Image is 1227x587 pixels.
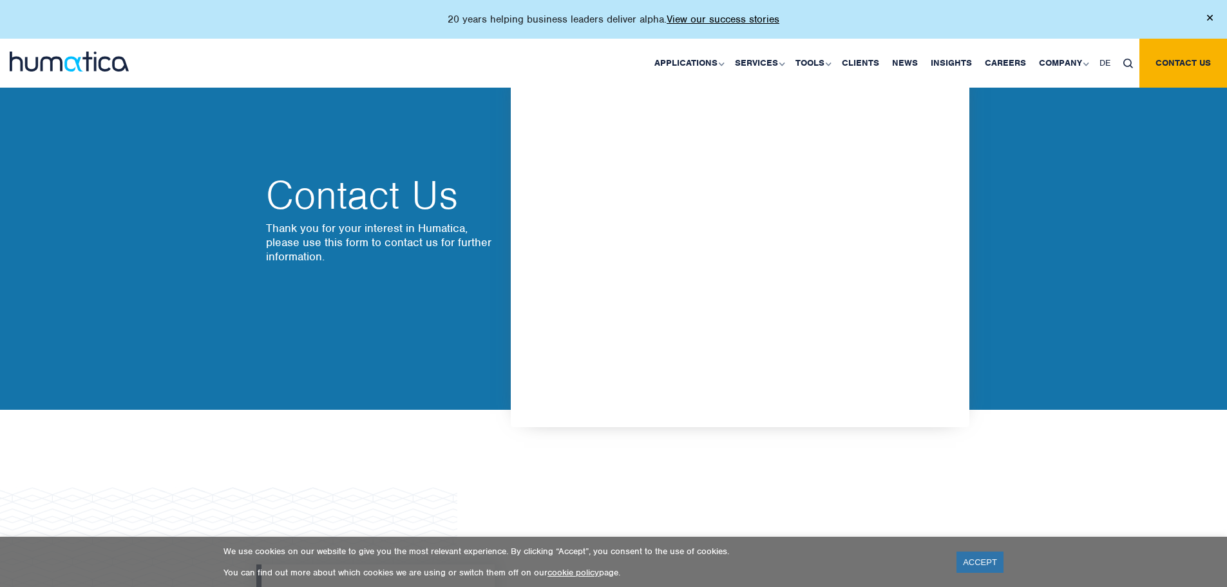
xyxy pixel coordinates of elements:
span: DE [1099,57,1110,68]
a: Insights [924,39,978,88]
a: cookie policy [547,567,599,578]
a: View our success stories [667,13,779,26]
p: We use cookies on our website to give you the most relevant experience. By clicking “Accept”, you... [224,546,940,557]
a: ACCEPT [956,552,1003,573]
a: Applications [648,39,728,88]
p: Thank you for your interest in Humatica, please use this form to contact us for further information. [266,221,498,264]
a: DE [1093,39,1117,88]
a: Tools [789,39,835,88]
h2: Contact Us [266,176,498,215]
a: Services [728,39,789,88]
img: logo [10,52,129,72]
a: Clients [835,39,886,88]
a: Careers [978,39,1032,88]
p: 20 years helping business leaders deliver alpha. [448,13,779,26]
a: Company [1032,39,1093,88]
img: search_icon [1123,59,1133,68]
a: Contact us [1139,39,1227,88]
a: News [886,39,924,88]
p: You can find out more about which cookies we are using or switch them off on our page. [224,567,940,578]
